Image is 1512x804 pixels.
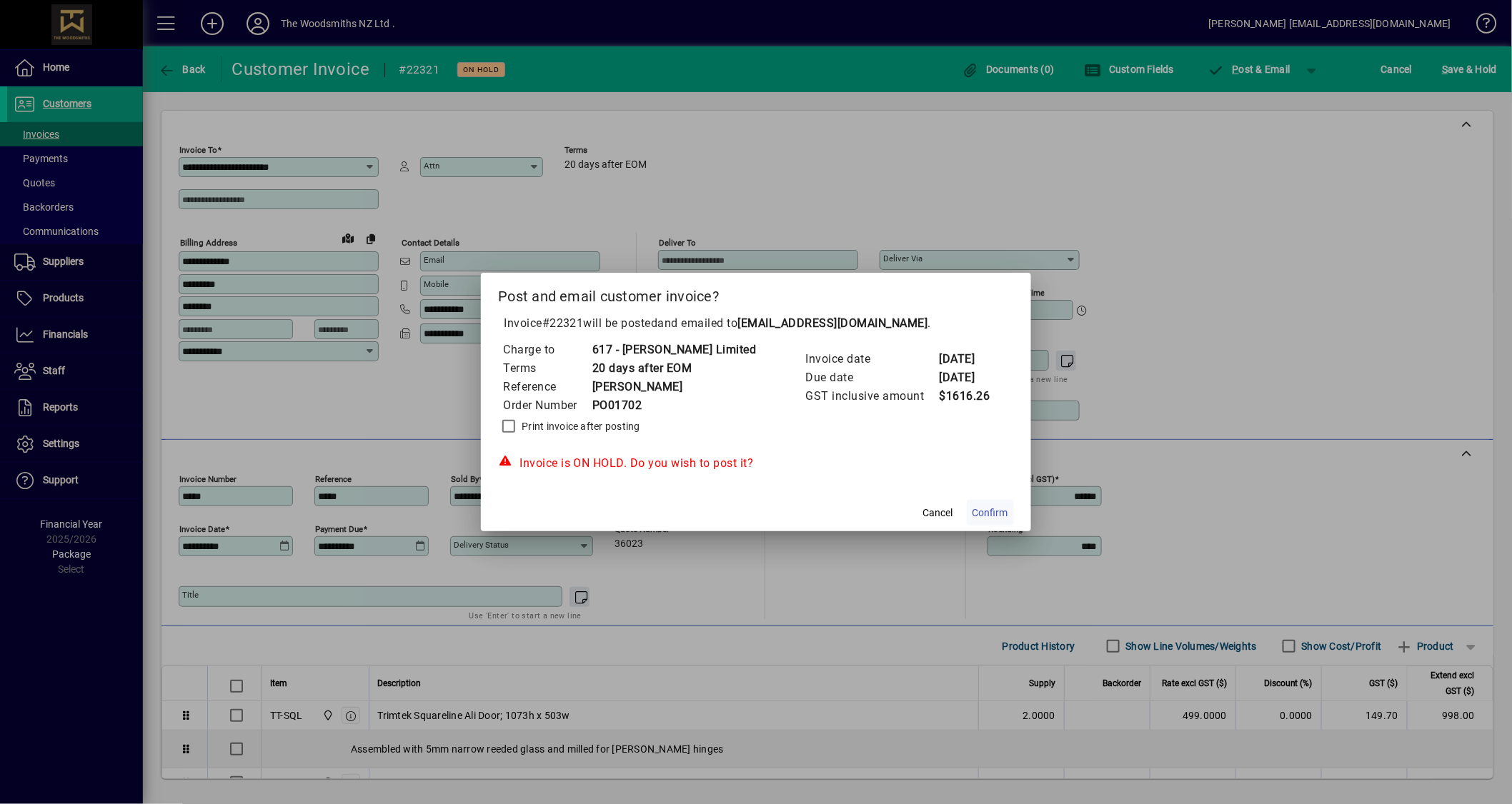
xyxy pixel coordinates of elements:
[738,316,928,330] b: [EMAIL_ADDRESS][DOMAIN_NAME]
[923,506,953,521] span: Cancel
[973,506,1008,521] span: Confirm
[939,368,996,387] td: [DATE]
[592,378,757,396] td: [PERSON_NAME]
[481,273,1031,314] h2: Post and email customer invoice?
[939,350,996,368] td: [DATE]
[592,396,757,415] td: PO01702
[592,341,757,359] td: 617 - [PERSON_NAME] Limited
[805,387,939,406] td: GST inclusive amount
[939,387,996,406] td: $1616.26
[915,500,961,526] button: Cancel
[502,396,592,415] td: Order Number
[519,419,640,433] label: Print invoice after posting
[967,500,1014,526] button: Confirm
[658,316,928,330] span: and emailed to
[805,350,939,368] td: Invoice date
[592,359,757,378] td: 20 days after EOM
[498,315,1014,332] p: Invoice will be posted .
[805,368,939,387] td: Due date
[498,455,1014,472] div: Invoice is ON HOLD. Do you wish to post it?
[542,316,584,330] span: #22321
[502,341,592,359] td: Charge to
[502,378,592,396] td: Reference
[502,359,592,378] td: Terms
